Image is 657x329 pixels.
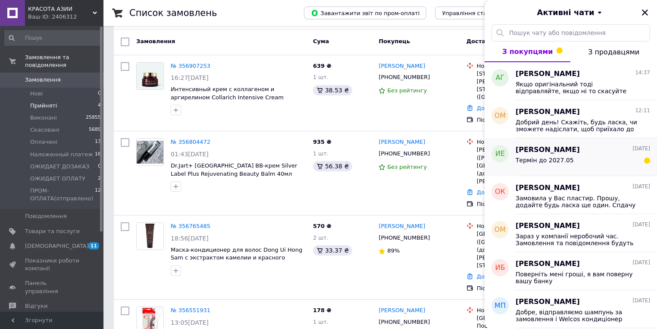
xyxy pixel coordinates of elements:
a: [PERSON_NAME] [379,62,425,70]
span: [PERSON_NAME] [516,69,580,79]
a: Додати ЕН [477,273,508,280]
img: Фото товару [137,141,163,164]
span: 01:43[DATE] [171,151,209,158]
span: Товари та послуги [25,228,80,235]
div: 56.38 ₴ [313,161,352,171]
span: [DATE] [632,259,650,266]
span: З продавцями [588,48,639,56]
span: 25855 [86,114,101,122]
button: З покупцями [485,41,570,62]
span: 11 [88,242,99,250]
span: Показники роботи компанії [25,257,80,272]
span: [PHONE_NUMBER] [379,150,430,157]
button: З продавцями [570,41,657,62]
input: Пошук [4,30,102,46]
span: 0 [98,90,101,98]
span: [DEMOGRAPHIC_DATA] [25,242,89,250]
div: Нова Пошта [477,62,565,70]
span: [PHONE_NUMBER] [379,74,430,80]
span: Наложенный платеж [30,151,93,158]
span: ИЕ [495,149,505,159]
span: Нові [30,90,43,98]
div: [PERSON_NAME] ([PERSON_NAME][GEOGRAPHIC_DATA].), №32 (до 30 кг на одно место): ул. [PERSON_NAME],... [477,146,565,185]
span: Без рейтингу [387,87,427,94]
span: Без рейтингу [387,164,427,170]
span: Замовила у Вас пластир. Прошу, додайте будь ласка ще один. Спдачу окремо після підтвердження [516,195,638,209]
div: 38.53 ₴ [313,85,352,95]
span: 639 ₴ [313,63,332,69]
span: Замовлення [136,38,175,44]
span: [PERSON_NAME] [516,145,580,155]
a: Dr.Jart+ [GEOGRAPHIC_DATA] ВВ-крем Silver Label Plus Rejuvenating Beauty Balm 40мл [171,162,297,177]
span: Активні чати [537,7,594,18]
span: [PHONE_NUMBER] [379,319,430,325]
span: Покупець [379,38,410,44]
button: ИБ[PERSON_NAME][DATE]Поверніть мені гроші, я вам поверну вашу банку [485,252,657,290]
a: № 356765485 [171,223,210,229]
span: 178 ₴ [313,307,332,313]
span: [PERSON_NAME] [516,107,580,117]
span: 2 [98,175,101,183]
span: 89% [387,247,400,254]
button: ИЕ[PERSON_NAME][DATE]Термін до 2027.05 [485,138,657,176]
span: 16:27[DATE] [171,74,209,81]
div: Ваш ID: 2406312 [28,13,103,21]
span: 1 шт. [313,319,328,325]
span: Завантажити звіт по пром-оплаті [311,9,419,17]
a: Фото товару [136,138,164,166]
span: [PERSON_NAME] [516,259,580,269]
span: Управління статусами [442,10,508,16]
button: Завантажити звіт по пром-оплаті [304,6,426,19]
span: Виконані [30,114,57,122]
img: Фото товару [137,224,163,249]
a: Фото товару [136,62,164,90]
span: Cума [313,38,329,44]
span: ОЖИДАЕТ ОПЛАТУ [30,175,85,183]
img: Фото товару [137,63,163,89]
span: 13:05[DATE] [171,319,209,326]
span: Якщо оригінальний тоді відправляйте, якщо ні то скасуйте будь ласка) [516,81,638,95]
a: [PERSON_NAME] [379,138,425,146]
span: ОК [495,187,505,197]
a: № 356907253 [171,63,210,69]
div: [GEOGRAPHIC_DATA] ([GEOGRAPHIC_DATA].), №374 (до 30кг на одне місце): ул. [PERSON_NAME][STREET_AD... [477,230,565,269]
span: ОМ [494,111,506,121]
span: [PHONE_NUMBER] [379,234,430,241]
a: [PERSON_NAME] [379,222,425,231]
span: Замовлення [25,76,61,84]
span: Відгуки [25,302,47,310]
span: КРАСОТА АЗИИ [28,5,93,13]
button: Активні чати [509,7,633,18]
span: Зараз у компанії неробочий час. Замовлення та повідомлення будуть оброблені з 09:00 найближчого р... [516,233,638,247]
button: АГ[PERSON_NAME]14:37Якщо оригінальний тоді відправляйте, якщо ні то скасуйте будь ласка) [485,62,657,100]
span: Доставка та оплата [466,38,530,44]
span: Скасовані [30,126,59,134]
span: 12:11 [635,107,650,114]
div: Нова Пошта [477,307,565,314]
a: Фото товару [136,222,164,250]
input: Пошук чату або повідомлення [491,24,650,41]
span: ОЖИДАЕТ ДОЗАКАЗ [30,163,89,171]
button: ОМ[PERSON_NAME][DATE]Зараз у компанії неробочий час. Замовлення та повідомлення будуть оброблені ... [485,214,657,252]
span: АГ [496,73,505,83]
span: МП [494,301,506,311]
span: 18:56[DATE] [171,235,209,242]
span: ПРОМ-ОПЛАТА(отправлено) [30,187,95,202]
span: Интенсивный крем с коллагеном и аргирелином Collarich Intensive Cream Maxclinic 50 g [171,86,284,108]
div: Післяплата [477,285,565,292]
span: ИБ [495,263,505,273]
span: [PERSON_NAME] [516,221,580,231]
span: Повідомлення [25,212,67,220]
span: 1 шт. [313,74,328,80]
span: Добре, відправляємо шампунь за замовлення і Welcos кондиціонер [516,309,638,323]
span: [DATE] [632,297,650,304]
span: 16 [95,151,101,158]
span: 4 [98,102,101,110]
span: Добрий день! Скажіть, будь ласка, чи зможете надіслати, щоб приїхало до [DATE]? [516,119,638,133]
div: [STREET_ADDRESS]: вул. [PERSON_NAME][STREET_ADDRESS] ([GEOGRAPHIC_DATA]) [477,70,565,101]
span: Замовлення та повідомлення [25,54,103,69]
a: № 356804472 [171,139,210,145]
div: Післяплата [477,116,565,124]
a: № 356551931 [171,307,210,313]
